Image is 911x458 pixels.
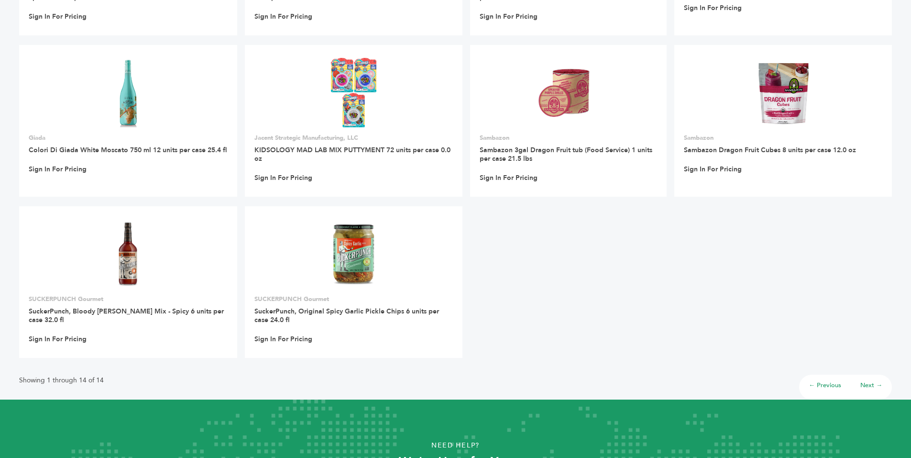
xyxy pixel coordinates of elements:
[684,134,883,142] p: Sambazon
[29,145,227,155] a: Colori Di Giada White Moscato 750 ml 12 units per case 25.4 fl
[480,134,657,142] p: Sambazon
[331,58,376,127] img: KIDSOLOGY MAD LAB MIX PUTTYMENT 72 units per case 0.0 oz
[254,134,453,142] p: Jacent Strategic Manufacturing, LLC
[328,219,380,288] img: SuckerPunch, Original Spicy Garlic Pickle Chips 6 units per case 24.0 fl
[748,58,818,127] img: Sambazon Dragon Fruit Cubes 8 units per case 12.0 oz
[19,375,104,386] p: Showing 1 through 14 of 14
[29,134,228,142] p: Giada
[860,381,882,390] a: Next →
[480,12,538,21] a: Sign In For Pricing
[254,12,312,21] a: Sign In For Pricing
[254,145,450,163] a: KIDSOLOGY MAD LAB MIX PUTTYMENT 72 units per case 0.0 oz
[809,381,841,390] a: ← Previous
[480,145,652,163] a: Sambazon 3gal Dragon Fruit tub (Food Service) 1 units per case 21.5 lbs
[29,307,224,324] a: SuckerPunch, Bloody [PERSON_NAME] Mix - Spicy 6 units per case 32.0 fl
[254,295,453,303] p: SUCKERPUNCH Gourmet
[254,307,439,324] a: SuckerPunch, Original Spicy Garlic Pickle Chips 6 units per case 24.0 fl
[29,12,87,21] a: Sign In For Pricing
[29,295,228,303] p: SUCKERPUNCH Gourmet
[29,335,87,344] a: Sign In For Pricing
[480,174,538,182] a: Sign In For Pricing
[102,219,154,288] img: SuckerPunch, Bloody Mary Mix - Spicy 6 units per case 32.0 fl
[254,335,312,344] a: Sign In For Pricing
[29,165,87,174] a: Sign In For Pricing
[117,58,140,127] img: Colori Di Giada White Moscato 750 ml 12 units per case 25.4 fl
[684,165,742,174] a: Sign In For Pricing
[534,58,603,127] img: Sambazon 3gal Dragon Fruit tub (Food Service) 1 units per case 21.5 lbs
[45,438,866,453] p: Need Help?
[684,4,742,12] a: Sign In For Pricing
[684,145,856,155] a: Sambazon Dragon Fruit Cubes 8 units per case 12.0 oz
[254,174,312,182] a: Sign In For Pricing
